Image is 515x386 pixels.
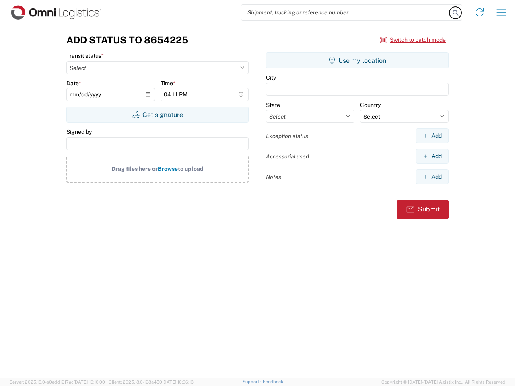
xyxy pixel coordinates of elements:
[263,379,283,384] a: Feedback
[158,166,178,172] span: Browse
[66,128,92,136] label: Signed by
[66,34,188,46] h3: Add Status to 8654225
[66,52,104,60] label: Transit status
[380,33,446,47] button: Switch to batch mode
[266,173,281,181] label: Notes
[111,166,158,172] span: Drag files here or
[66,80,81,87] label: Date
[266,132,308,140] label: Exception status
[397,200,449,219] button: Submit
[161,80,175,87] label: Time
[10,380,105,384] span: Server: 2025.18.0-a0edd1917ac
[381,378,505,386] span: Copyright © [DATE]-[DATE] Agistix Inc., All Rights Reserved
[109,380,194,384] span: Client: 2025.18.0-198a450
[416,149,449,164] button: Add
[162,380,194,384] span: [DATE] 10:06:13
[266,153,309,160] label: Accessorial used
[178,166,204,172] span: to upload
[266,52,449,68] button: Use my location
[241,5,450,20] input: Shipment, tracking or reference number
[266,101,280,109] label: State
[74,380,105,384] span: [DATE] 10:10:00
[416,128,449,143] button: Add
[360,101,381,109] label: Country
[266,74,276,81] label: City
[243,379,263,384] a: Support
[66,107,249,123] button: Get signature
[416,169,449,184] button: Add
